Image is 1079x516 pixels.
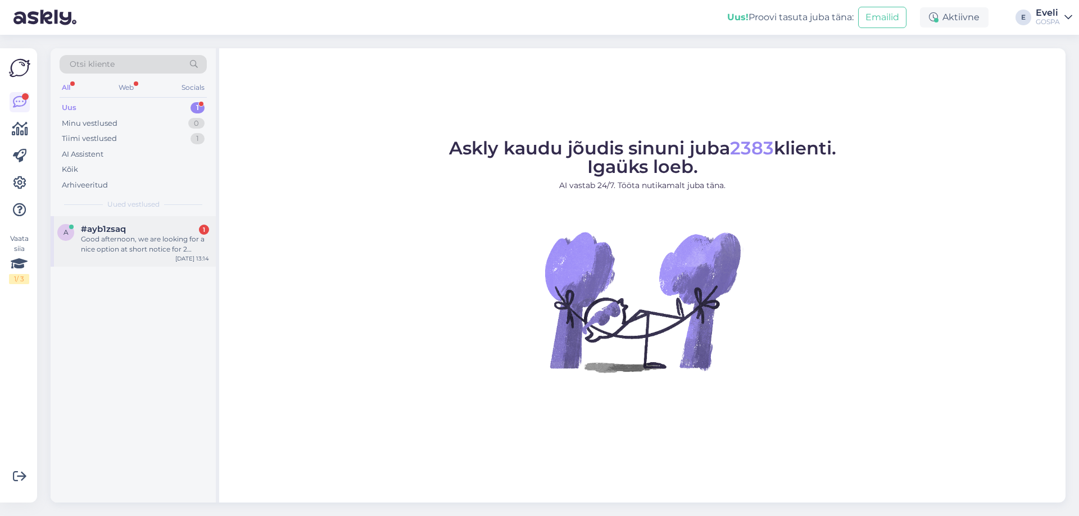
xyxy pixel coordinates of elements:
[449,180,836,191] p: AI vastab 24/7. Tööta nutikamalt juba täna.
[188,118,205,129] div: 0
[191,102,205,113] div: 1
[116,80,136,95] div: Web
[727,11,854,24] div: Proovi tasuta juba täna:
[1036,17,1060,26] div: GOSPA
[920,7,989,28] div: Aktiivne
[62,180,108,191] div: Arhiveeritud
[62,133,117,144] div: Tiimi vestlused
[191,133,205,144] div: 1
[62,149,103,160] div: AI Assistent
[64,228,69,236] span: a
[727,12,749,22] b: Uus!
[107,199,160,209] span: Uued vestlused
[62,118,117,129] div: Minu vestlused
[62,164,78,175] div: Kõik
[9,57,30,79] img: Askly Logo
[858,7,906,28] button: Emailid
[60,80,72,95] div: All
[1036,8,1060,17] div: Eveli
[199,225,209,235] div: 1
[1036,8,1072,26] a: EveliGOSPA
[175,254,209,263] div: [DATE] 13:14
[62,102,76,113] div: Uus
[70,58,115,70] span: Otsi kliente
[81,224,126,234] span: #ayb1zsaq
[1015,10,1031,25] div: E
[179,80,207,95] div: Socials
[541,200,743,403] img: No Chat active
[9,234,29,284] div: Vaata siia
[9,274,29,284] div: 1 / 3
[81,234,209,254] div: Good afternoon, we are looking for a nice option at short notice for 2 nights with a family room,...
[730,137,774,159] span: 2383
[449,137,836,177] span: Askly kaudu jõudis sinuni juba klienti. Igaüks loeb.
